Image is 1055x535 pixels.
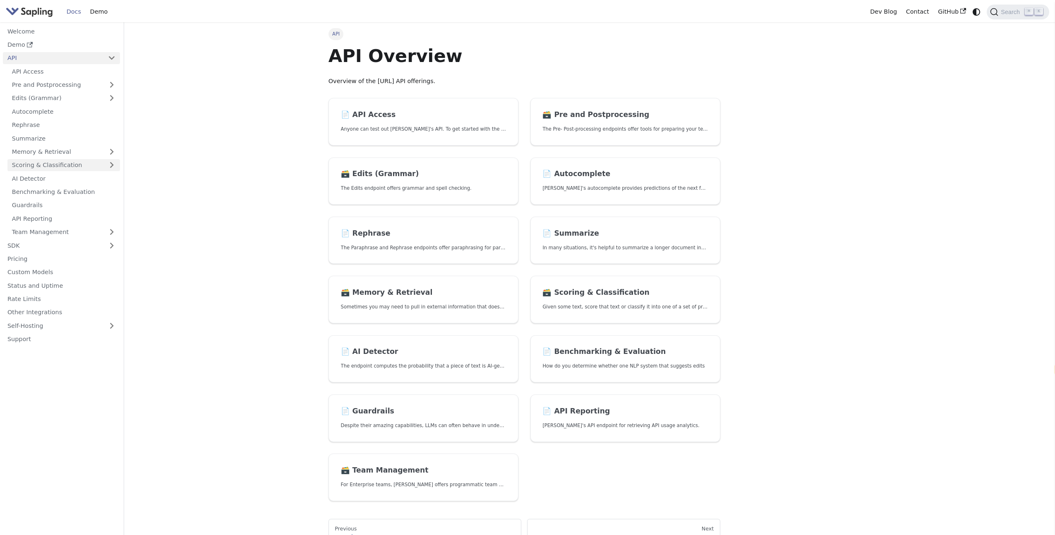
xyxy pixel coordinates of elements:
[3,52,103,64] a: API
[542,229,707,238] h2: Summarize
[7,119,120,131] a: Rephrase
[6,6,56,18] a: Sapling.ai
[530,158,720,205] a: 📄️ Autocomplete[PERSON_NAME]'s autocomplete provides predictions of the next few characters or words
[7,105,120,117] a: Autocomplete
[3,25,120,37] a: Welcome
[7,186,120,198] a: Benchmarking & Evaluation
[335,525,515,532] div: Previous
[341,229,506,238] h2: Rephrase
[341,303,506,311] p: Sometimes you may need to pull in external information that doesn't fit in the context size of an...
[971,6,983,18] button: Switch between dark and light mode (currently system mode)
[3,39,120,51] a: Demo
[542,422,707,430] p: Sapling's API endpoint for retrieving API usage analytics.
[534,525,714,532] div: Next
[998,9,1025,15] span: Search
[328,28,720,40] nav: Breadcrumbs
[3,306,120,318] a: Other Integrations
[542,184,707,192] p: Sapling's autocomplete provides predictions of the next few characters or words
[530,394,720,442] a: 📄️ API Reporting[PERSON_NAME]'s API endpoint for retrieving API usage analytics.
[341,407,506,416] h2: Guardrails
[3,253,120,265] a: Pricing
[341,170,506,179] h2: Edits (Grammar)
[7,79,120,91] a: Pre and Postprocessing
[542,407,707,416] h2: API Reporting
[341,244,506,252] p: The Paraphrase and Rephrase endpoints offer paraphrasing for particular styles.
[341,184,506,192] p: The Edits endpoint offers grammar and spell checking.
[7,226,120,238] a: Team Management
[328,394,518,442] a: 📄️ GuardrailsDespite their amazing capabilities, LLMs can often behave in undesired
[3,293,120,305] a: Rate Limits
[3,320,120,332] a: Self-Hosting
[328,217,518,264] a: 📄️ RephraseThe Paraphrase and Rephrase endpoints offer paraphrasing for particular styles.
[341,347,506,356] h2: AI Detector
[542,110,707,119] h2: Pre and Postprocessing
[62,5,86,18] a: Docs
[933,5,970,18] a: GitHub
[542,362,707,370] p: How do you determine whether one NLP system that suggests edits
[328,28,344,40] span: API
[530,276,720,323] a: 🗃️ Scoring & ClassificationGiven some text, score that text or classify it into one of a set of p...
[987,5,1049,19] button: Search (Command+K)
[7,199,120,211] a: Guardrails
[7,213,120,225] a: API Reporting
[341,125,506,133] p: Anyone can test out Sapling's API. To get started with the API, simply:
[7,146,120,158] a: Memory & Retrieval
[3,266,120,278] a: Custom Models
[902,5,934,18] a: Contact
[1025,8,1033,15] kbd: ⌘
[7,132,120,144] a: Summarize
[341,466,506,475] h2: Team Management
[542,288,707,297] h2: Scoring & Classification
[86,5,112,18] a: Demo
[328,276,518,323] a: 🗃️ Memory & RetrievalSometimes you may need to pull in external information that doesn't fit in t...
[3,239,103,251] a: SDK
[6,6,53,18] img: Sapling.ai
[341,422,506,430] p: Despite their amazing capabilities, LLMs can often behave in undesired
[328,454,518,501] a: 🗃️ Team ManagementFor Enterprise teams, [PERSON_NAME] offers programmatic team provisioning and m...
[3,279,120,291] a: Status and Uptime
[542,347,707,356] h2: Benchmarking & Evaluation
[542,125,707,133] p: The Pre- Post-processing endpoints offer tools for preparing your text data for ingestation as we...
[328,335,518,383] a: 📄️ AI DetectorThe endpoint computes the probability that a piece of text is AI-generated,
[542,170,707,179] h2: Autocomplete
[7,159,120,171] a: Scoring & Classification
[103,239,120,251] button: Expand sidebar category 'SDK'
[542,303,707,311] p: Given some text, score that text or classify it into one of a set of pre-specified categories.
[103,52,120,64] button: Collapse sidebar category 'API'
[530,335,720,383] a: 📄️ Benchmarking & EvaluationHow do you determine whether one NLP system that suggests edits
[3,333,120,345] a: Support
[328,98,518,146] a: 📄️ API AccessAnyone can test out [PERSON_NAME]'s API. To get started with the API, simply:
[328,76,720,86] p: Overview of the [URL] API offerings.
[542,244,707,252] p: In many situations, it's helpful to summarize a longer document into a shorter, more easily diges...
[341,362,506,370] p: The endpoint computes the probability that a piece of text is AI-generated,
[7,65,120,77] a: API Access
[328,45,720,67] h1: API Overview
[341,110,506,119] h2: API Access
[530,98,720,146] a: 🗃️ Pre and PostprocessingThe Pre- Post-processing endpoints offer tools for preparing your text d...
[328,158,518,205] a: 🗃️ Edits (Grammar)The Edits endpoint offers grammar and spell checking.
[530,217,720,264] a: 📄️ SummarizeIn many situations, it's helpful to summarize a longer document into a shorter, more ...
[866,5,901,18] a: Dev Blog
[7,92,120,104] a: Edits (Grammar)
[341,288,506,297] h2: Memory & Retrieval
[7,172,120,184] a: AI Detector
[341,481,506,489] p: For Enterprise teams, Sapling offers programmatic team provisioning and management.
[1035,8,1043,15] kbd: K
